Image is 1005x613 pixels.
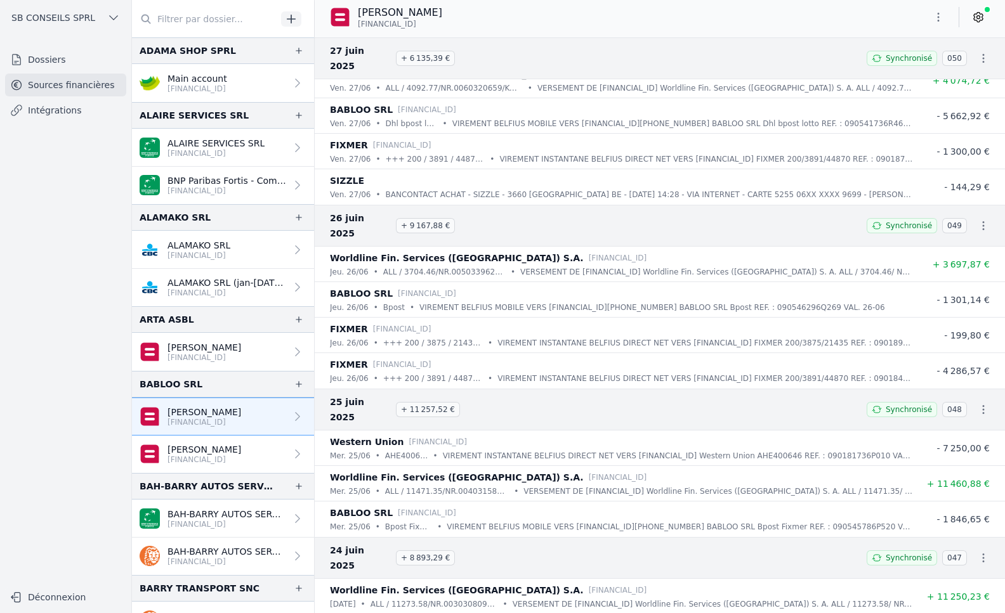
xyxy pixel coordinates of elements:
[373,323,431,335] p: [FINANCIAL_ID]
[410,301,414,314] div: •
[5,74,126,96] a: Sources financières
[933,75,990,86] span: + 4 074,72 €
[330,286,393,301] p: BABLOO SRL
[936,295,990,305] span: - 1 301,14 €
[330,210,391,241] span: 26 juin 2025
[443,449,914,462] p: VIREMENT INSTANTANE BELFIUS DIRECT NET VERS [FINANCIAL_ID] Western Union AHE400646 REF. : 0901817...
[330,188,371,201] p: ven. 27/06
[167,352,241,363] p: [FINANCIAL_ID]
[490,153,494,165] div: •
[167,557,286,567] p: [FINANCIAL_ID]
[886,221,932,231] span: Synchronisé
[5,99,126,122] a: Intégrations
[132,538,314,575] a: BAH-BARRY AUTOS SERVICES SPRL [FINANCIAL_ID]
[376,485,380,498] div: •
[330,505,393,520] p: BABLOO SRL
[396,402,460,417] span: + 11 257,52 €
[942,402,967,417] span: 048
[167,186,286,196] p: [FINANCIAL_ID]
[936,514,990,524] span: - 1 846,65 €
[374,372,378,385] div: •
[140,277,160,297] img: CBC_CREGBEBB.png
[330,485,371,498] p: mer. 25/06
[409,436,467,448] p: [FINANCIAL_ID]
[330,138,368,153] p: FIXMER
[140,444,160,464] img: belfius-1.png
[927,479,990,489] span: + 11 460,88 €
[167,341,241,354] p: [PERSON_NAME]
[132,64,314,102] a: Main account [FINANCIAL_ID]
[140,43,236,58] div: ADAMA SHOP SPRL
[330,583,584,598] p: Worldline Fin. Services ([GEOGRAPHIC_DATA]) S.A.
[167,250,230,261] p: [FINANCIAL_ID]
[944,330,990,340] span: - 199,80 €
[528,82,532,94] div: •
[936,111,990,121] span: - 5 662,92 €
[503,598,508,610] div: •
[167,148,265,158] p: [FINANCIAL_ID]
[396,51,455,66] span: + 6 135,39 €
[499,153,914,165] p: VIREMENT INSTANTANE BELFIUS DIRECT NET VERS [FINANCIAL_ID] FIXMER 200/3891/44870 REF. : 090187226...
[523,485,914,498] p: VERSEMENT DE [FINANCIAL_ID] Worldline Fin. Services ([GEOGRAPHIC_DATA]) S. A. ALL / 11471.35/ NR....
[330,337,369,349] p: jeu. 26/06
[520,266,914,278] p: VERSEMENT DE [FINANCIAL_ID] Worldline Fin. Services ([GEOGRAPHIC_DATA]) S. A. ALL / 3704.46/ NR.0...
[140,73,160,93] img: crelan.png
[447,520,914,533] p: VIREMENT BELFIUS MOBILE VERS [FINANCIAL_ID][PHONE_NUMBER] BABLOO SRL Bpost Fixmer REF. : 09054578...
[132,436,314,473] a: [PERSON_NAME] [FINANCIAL_ID]
[140,508,160,529] img: BNP_BE_BUSINESS_GEBABEBB.png
[140,581,259,596] div: BARRY TRANSPORT SNC
[330,301,369,314] p: jeu. 26/06
[537,82,914,94] p: VERSEMENT DE [FINANCIAL_ID] Worldline Fin. Services ([GEOGRAPHIC_DATA]) S. A. ALL / 4092.77/ NR.0...
[330,543,391,573] span: 24 juin 2025
[433,449,438,462] div: •
[5,8,126,28] button: SB CONSEILS SPRL
[589,584,647,597] p: [FINANCIAL_ID]
[140,108,249,123] div: ALAIRE SERVICES SRL
[396,218,455,233] span: + 9 167,88 €
[167,406,241,418] p: [PERSON_NAME]
[373,139,431,152] p: [FINANCIAL_ID]
[330,7,350,27] img: belfius-1.png
[942,218,967,233] span: 049
[886,553,932,563] span: Synchronisé
[398,507,456,519] p: [FINANCIAL_ID]
[513,598,914,610] p: VERSEMENT DE [FINANCIAL_ID] Worldline Fin. Services ([GEOGRAPHIC_DATA]) S. A. ALL / 11273.58/ NR....
[936,366,990,376] span: - 4 286,57 €
[330,470,584,485] p: Worldline Fin. Services ([GEOGRAPHIC_DATA]) S.A.
[330,266,369,278] p: jeu. 26/06
[167,455,241,465] p: [FINANCIAL_ID]
[383,372,483,385] p: +++ 200 / 3891 / 44870 +++
[167,288,286,298] p: [FINANCIAL_ID]
[944,182,990,192] span: - 144,29 €
[383,337,483,349] p: +++ 200 / 3875 / 21435 +++
[140,342,160,362] img: belfius-1.png
[376,520,380,533] div: •
[330,82,371,94] p: ven. 27/06
[167,508,286,520] p: BAH-BARRY AUTOS SERVICES B
[589,471,647,484] p: [FINANCIAL_ID]
[443,117,447,130] div: •
[167,443,241,456] p: [PERSON_NAME]
[167,137,265,150] p: ALAIRE SERVICES SRL
[437,520,442,533] div: •
[385,520,432,533] p: Bpost Fixmer
[376,82,380,94] div: •
[358,19,416,29] span: [FINANCIAL_ID]
[140,210,211,225] div: ALAMAKO SRL
[132,500,314,538] a: BAH-BARRY AUTOS SERVICES B [FINANCIAL_ID]
[330,250,584,266] p: Worldline Fin. Services ([GEOGRAPHIC_DATA]) S.A.
[167,84,227,94] p: [FINANCIAL_ID]
[330,43,391,74] span: 27 juin 2025
[132,231,314,269] a: ALAMAKO SRL [FINANCIAL_ID]
[330,434,404,449] p: Western Union
[358,5,442,20] p: [PERSON_NAME]
[330,117,371,130] p: ven. 27/06
[140,312,194,327] div: ARTA ASBL
[132,167,314,204] a: BNP Paribas Fortis - Compte d'épargne [FINANCIAL_ID]
[167,417,241,427] p: [FINANCIAL_ID]
[5,587,126,607] button: Déconnexion
[589,252,647,264] p: [FINANCIAL_ID]
[132,333,314,371] a: [PERSON_NAME] [FINANCIAL_ID]
[942,550,967,565] span: 047
[132,8,277,30] input: Filtrer par dossier...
